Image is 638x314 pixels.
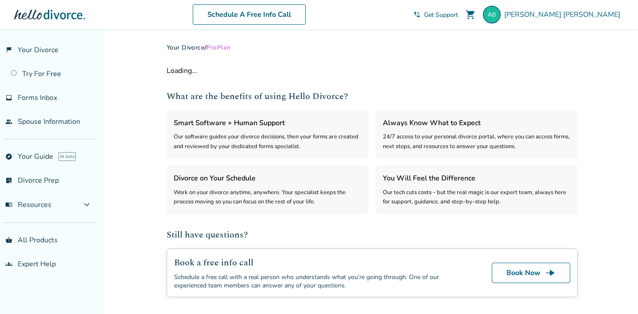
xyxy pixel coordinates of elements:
span: shopping_basket [5,237,12,244]
span: phone_in_talk [413,11,420,18]
div: 24/7 access to your personal divorce portal, where you can access forms, next steps, and resource... [383,132,571,151]
div: Our software guides your divorce decisions, then your forms are created and reviewed by your dedi... [174,132,362,151]
iframe: Chat Widget [594,272,638,314]
h3: You Will Feel the Difference [383,172,571,184]
span: Pro Plan [206,43,230,52]
span: people [5,118,12,125]
span: inbox [5,94,12,101]
span: Forms Inbox [18,93,57,103]
div: Schedule a free call with a real person who understands what you’re going through. One of our exp... [174,273,471,290]
span: list_alt_check [5,177,12,184]
span: expand_more [82,199,92,210]
div: Our tech cuts costs - but the real magic is our expert team, always here for support, guidance, a... [383,188,571,207]
a: Your Divorce [167,43,205,52]
h3: Always Know What to Expect [383,117,571,129]
span: flag_2 [5,46,12,54]
img: anita@anitabecker.com [483,6,501,23]
span: line_end_arrow [545,268,556,278]
h2: Book a free info call [174,256,471,269]
span: menu_book [5,201,12,208]
span: explore [5,153,12,160]
div: Work on your divorce anytime, anywhere. Your specialist keeps the process moving so you can focus... [174,188,362,207]
h2: What are the benefits of using Hello Divorce? [167,90,578,103]
h3: Divorce on Your Schedule [174,172,362,184]
div: Loading... [167,66,578,76]
span: AI beta [58,152,76,161]
h2: Still have questions? [167,228,578,241]
span: Resources [5,200,51,210]
span: shopping_cart [465,9,476,20]
span: Get Support [424,11,458,19]
span: [PERSON_NAME] [PERSON_NAME] [504,10,624,19]
h3: Smart Software + Human Support [174,117,362,129]
div: / [167,43,578,52]
a: phone_in_talkGet Support [413,11,458,19]
a: Schedule A Free Info Call [193,4,306,25]
a: Book Nowline_end_arrow [492,263,570,283]
span: groups [5,260,12,268]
